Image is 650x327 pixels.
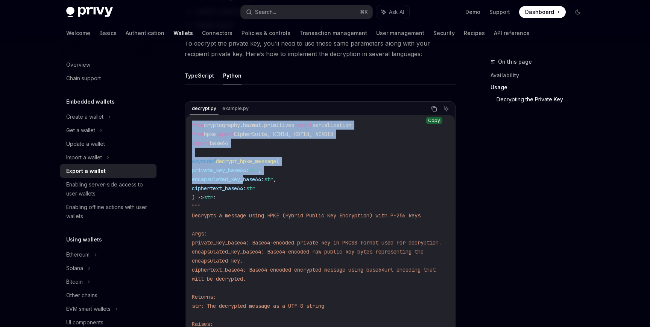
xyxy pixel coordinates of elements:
button: Python [223,67,241,84]
span: private_key_base64 [192,167,246,174]
span: import [216,131,234,138]
span: encapsulated_key_base64 [192,176,261,183]
span: ( [276,158,279,165]
a: Recipes [464,24,485,42]
button: TypeScript [185,67,214,84]
a: Chain support [60,72,156,85]
h5: Using wallets [66,235,102,244]
span: decrypt_hpke_message [216,158,276,165]
a: Basics [99,24,117,42]
button: Ask AI [376,5,409,19]
a: Dashboard [519,6,566,18]
div: Other chains [66,291,97,300]
button: Copy the contents from the code block [429,104,439,114]
span: : [261,176,264,183]
span: str [204,194,213,201]
span: encapsulated key. [192,257,243,264]
img: dark logo [66,7,113,17]
a: Other chains [60,289,156,302]
div: Import a wallet [66,153,102,162]
div: Create a wallet [66,112,103,121]
span: cryptography.hazmat.primitives [204,122,294,128]
span: , [258,167,261,174]
span: serialization [312,122,351,128]
span: ⌘ K [360,9,368,15]
a: Support [489,8,510,16]
span: str [249,167,258,174]
span: async [192,158,207,165]
span: ciphertext_base64 [192,185,243,192]
div: Get a wallet [66,126,95,135]
h5: Embedded wallets [66,97,115,106]
a: Authentication [126,24,164,42]
span: """ [192,203,201,210]
span: Ask AI [389,8,404,16]
div: Enabling server-side access to user wallets [66,180,152,198]
button: Toggle dark mode [572,6,584,18]
div: EVM smart wallets [66,304,111,313]
div: Overview [66,60,90,69]
a: Overview [60,58,156,72]
div: Update a wallet [66,139,105,148]
span: import [294,122,312,128]
span: Decrypts a message using HPKE (Hybrid Public Key Encryption) with P-256 keys [192,212,421,219]
span: base64 [210,140,228,147]
div: Search... [255,8,276,17]
span: from [192,122,204,128]
button: Ask AI [441,104,451,114]
a: Wallets [173,24,193,42]
a: Export a wallet [60,164,156,178]
a: User management [376,24,424,42]
span: : [243,185,246,192]
div: Solana [66,264,83,273]
span: hpke [204,131,216,138]
a: Demo [465,8,480,16]
span: str: The decrypted message as a UTF-8 string [192,303,324,309]
span: def [207,158,216,165]
span: Args: [192,230,207,237]
span: : [246,167,249,174]
div: Export a wallet [66,167,106,176]
span: private_key_base64: Base64-encoded private key in PKCS8 format used for decryption. [192,239,442,246]
a: Enabling offline actions with user wallets [60,200,156,223]
span: Returns: [192,293,216,300]
a: Enabling server-side access to user wallets [60,178,156,200]
div: Chain support [66,74,101,83]
a: Update a wallet [60,137,156,151]
a: API reference [494,24,530,42]
span: str [246,185,255,192]
a: Availability [491,69,590,81]
a: Policies & controls [241,24,290,42]
span: Dashboard [525,8,554,16]
div: Copy [426,117,442,124]
span: str [264,176,273,183]
div: example.py [220,104,251,113]
span: will be decrypted. [192,275,246,282]
span: encapsulated_key_base64: Base64-encoded raw public key bytes representing the [192,248,424,255]
div: Bitcoin [66,277,83,286]
span: import [192,140,210,147]
a: Welcome [66,24,90,42]
a: Usage [491,81,590,93]
div: UI components [66,318,103,327]
span: On this page [498,57,532,66]
div: decrypt.py [190,104,219,113]
div: Enabling offline actions with user wallets [66,203,152,221]
span: To decrypt the private key, you’ll need to use these same parameters along with your recipient pr... [185,38,456,59]
a: Security [433,24,455,42]
span: CipherSuite, KEMId, KDFId, AEADId [234,131,333,138]
span: ciphertext_base64: Base64-encoded encrypted message using base64url encoding that [192,266,436,273]
span: from [192,131,204,138]
a: Decrypting the Private Key [497,93,590,105]
span: ) -> [192,194,204,201]
span: : [213,194,216,201]
a: Transaction management [299,24,367,42]
a: Connectors [202,24,232,42]
button: Search...⌘K [241,5,372,19]
div: Ethereum [66,250,90,259]
span: , [273,176,276,183]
